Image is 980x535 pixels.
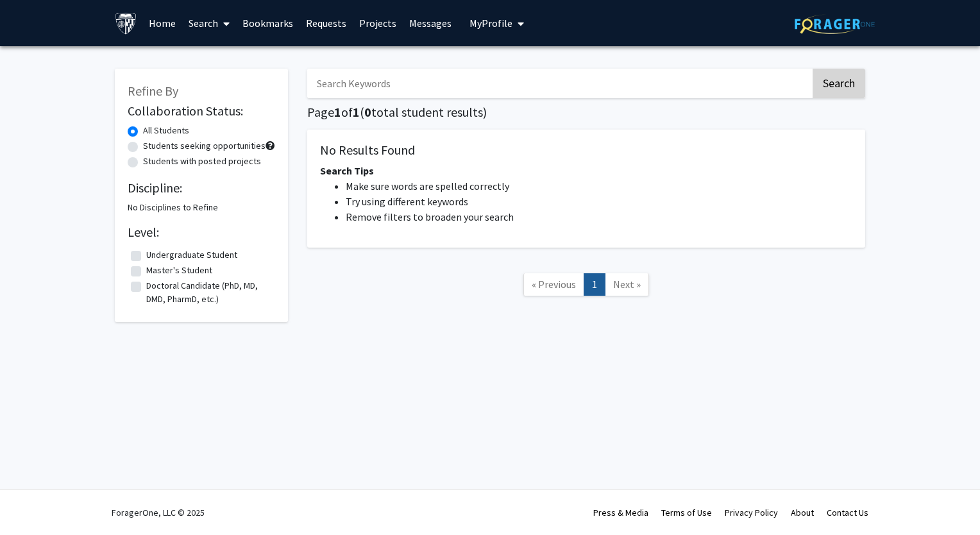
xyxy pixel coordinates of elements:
[142,1,182,46] a: Home
[320,164,374,177] span: Search Tips
[334,104,341,120] span: 1
[143,139,266,153] label: Students seeking opportunities
[112,490,205,535] div: ForagerOne, LLC © 2025
[10,477,55,525] iframe: Chat
[128,225,275,240] h2: Level:
[307,69,811,98] input: Search Keywords
[143,124,189,137] label: All Students
[128,201,275,214] div: No Disciplines to Refine
[307,105,865,120] h1: Page of ( total student results)
[307,260,865,312] nav: Page navigation
[469,17,512,30] span: My Profile
[128,180,275,196] h2: Discipline:
[146,264,212,277] label: Master's Student
[523,273,584,296] a: Previous Page
[364,104,371,120] span: 0
[115,12,137,35] img: Johns Hopkins University Logo
[827,507,868,518] a: Contact Us
[725,507,778,518] a: Privacy Policy
[143,155,261,168] label: Students with posted projects
[236,1,300,46] a: Bookmarks
[661,507,712,518] a: Terms of Use
[346,178,852,194] li: Make sure words are spelled correctly
[403,1,458,46] a: Messages
[320,142,852,158] h5: No Results Found
[346,209,852,225] li: Remove filters to broaden your search
[146,248,237,262] label: Undergraduate Student
[584,273,605,296] a: 1
[613,278,641,291] span: Next »
[128,103,275,119] h2: Collaboration Status:
[813,69,865,98] button: Search
[146,279,272,306] label: Doctoral Candidate (PhD, MD, DMD, PharmD, etc.)
[532,278,576,291] span: « Previous
[300,1,353,46] a: Requests
[346,194,852,209] li: Try using different keywords
[128,83,178,99] span: Refine By
[593,507,648,518] a: Press & Media
[795,14,875,34] img: ForagerOne Logo
[182,1,236,46] a: Search
[605,273,649,296] a: Next Page
[353,104,360,120] span: 1
[353,1,403,46] a: Projects
[791,507,814,518] a: About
